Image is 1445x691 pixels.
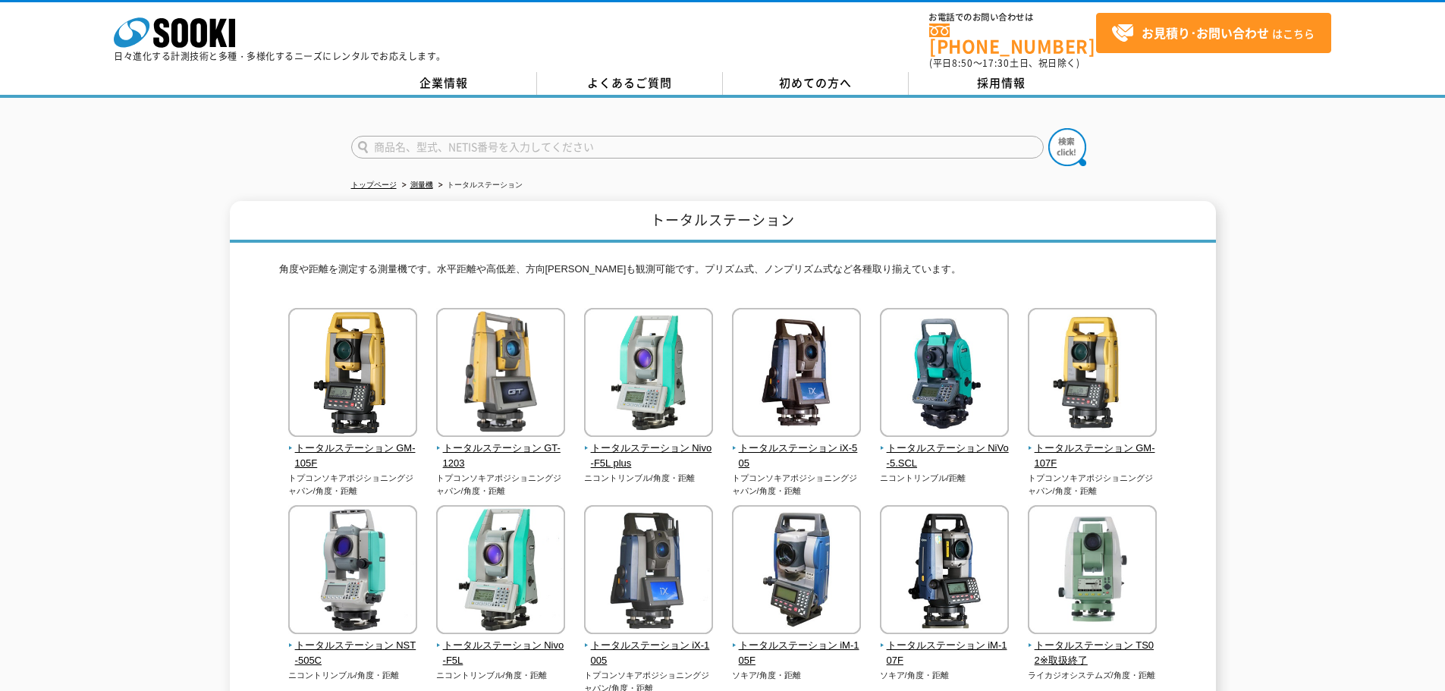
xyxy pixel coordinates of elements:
a: トータルステーション GM-105F [288,426,418,472]
span: 8:50 [952,56,973,70]
a: トータルステーション iM-107F [880,623,1010,669]
a: 初めての方へ [723,72,909,95]
a: [PHONE_NUMBER] [929,24,1096,55]
a: トータルステーション GM-107F [1028,426,1158,472]
li: トータルステーション [435,177,523,193]
span: トータルステーション TS02※取扱終了 [1028,638,1158,670]
span: トータルステーション iX-505 [732,441,862,473]
p: 日々進化する計測技術と多種・多様化するニーズにレンタルでお応えします。 [114,52,446,61]
a: トータルステーション Nivo-F5L [436,623,566,669]
a: よくあるご質問 [537,72,723,95]
span: トータルステーション GM-105F [288,441,418,473]
span: (平日 ～ 土日、祝日除く) [929,56,1079,70]
span: トータルステーション GT-1203 [436,441,566,473]
img: トータルステーション iX-1005 [584,505,713,638]
a: トータルステーション TS02※取扱終了 [1028,623,1158,669]
a: トータルステーション NiVo-5.SCL [880,426,1010,472]
span: トータルステーション NiVo-5.SCL [880,441,1010,473]
a: トータルステーション iX-505 [732,426,862,472]
img: トータルステーション GM-105F [288,308,417,441]
h1: トータルステーション [230,201,1216,243]
p: トプコンソキアポジショニングジャパン/角度・距離 [436,472,566,497]
img: トータルステーション GM-107F [1028,308,1157,441]
span: はこちら [1111,22,1315,45]
p: トプコンソキアポジショニングジャパン/角度・距離 [288,472,418,497]
p: ニコントリンブル/距離 [880,472,1010,485]
a: トップページ [351,181,397,189]
span: トータルステーション iX-1005 [584,638,714,670]
p: ライカジオシステムズ/角度・距離 [1028,669,1158,682]
a: トータルステーション iM-105F [732,623,862,669]
img: トータルステーション Nivo-F5L [436,505,565,638]
a: お見積り･お問い合わせはこちら [1096,13,1331,53]
img: トータルステーション iX-505 [732,308,861,441]
strong: お見積り･お問い合わせ [1142,24,1269,42]
span: トータルステーション GM-107F [1028,441,1158,473]
p: ニコントリンブル/角度・距離 [436,669,566,682]
input: 商品名、型式、NETIS番号を入力してください [351,136,1044,159]
img: btn_search.png [1048,128,1086,166]
span: トータルステーション Nivo-F5L [436,638,566,670]
a: トータルステーション iX-1005 [584,623,714,669]
a: トータルステーション NST-505C [288,623,418,669]
span: トータルステーション NST-505C [288,638,418,670]
a: 採用情報 [909,72,1095,95]
img: トータルステーション iM-105F [732,505,861,638]
a: 企業情報 [351,72,537,95]
p: トプコンソキアポジショニングジャパン/角度・距離 [732,472,862,497]
img: トータルステーション TS02※取扱終了 [1028,505,1157,638]
p: ソキア/角度・距離 [880,669,1010,682]
img: トータルステーション NiVo-5.SCL [880,308,1009,441]
p: ニコントリンブル/角度・距離 [288,669,418,682]
a: トータルステーション GT-1203 [436,426,566,472]
span: トータルステーション Nivo-F5L plus [584,441,714,473]
img: トータルステーション iM-107F [880,505,1009,638]
p: ソキア/角度・距離 [732,669,862,682]
span: トータルステーション iM-105F [732,638,862,670]
p: トプコンソキアポジショニングジャパン/角度・距離 [1028,472,1158,497]
p: ニコントリンブル/角度・距離 [584,472,714,485]
a: トータルステーション Nivo-F5L plus [584,426,714,472]
img: トータルステーション NST-505C [288,505,417,638]
span: お電話でのお問い合わせは [929,13,1096,22]
span: 初めての方へ [779,74,852,91]
img: トータルステーション Nivo-F5L plus [584,308,713,441]
img: トータルステーション GT-1203 [436,308,565,441]
p: 角度や距離を測定する測量機です。水平距離や高低差、方向[PERSON_NAME]も観測可能です。プリズム式、ノンプリズム式など各種取り揃えています。 [279,262,1167,285]
a: 測量機 [410,181,433,189]
span: 17:30 [982,56,1010,70]
span: トータルステーション iM-107F [880,638,1010,670]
